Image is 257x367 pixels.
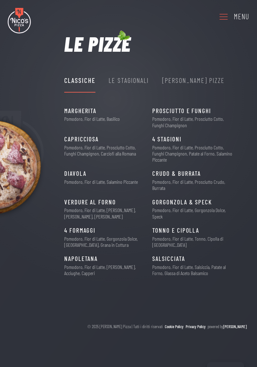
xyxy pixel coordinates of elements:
[64,144,145,157] p: Pomodoro, Fior di Latte, Prosciutto Cotto, Funghi Champignon, Carciofi alla Romana
[64,226,95,236] span: 4 Formaggi
[218,8,249,25] a: Menu
[64,33,131,54] h1: Le pizze
[152,254,185,264] span: Salsicciata
[152,144,233,163] p: Pomodoro, Fior di Latte, Prosciutto Cotto, Funghi Champignon, Patate al Forno, Salamino Piccante
[87,323,163,330] div: © 2025 [PERSON_NAME] Pizza | Tutti i diritti riservati
[64,116,120,122] p: Pomodoro, Fior di Latte, Basilico
[64,179,138,185] p: Pomodoro, Fior di Latte, Salamino Piccante
[152,236,233,248] p: Pomodoro, Fior di Latte, Tonno, Cipolla di [GEOGRAPHIC_DATA]
[162,75,225,85] div: [PERSON_NAME] Pizze
[152,179,233,191] p: Pomodoro, Fior di Latte, Prosciutto Crudo, Burrata
[152,116,233,128] p: Pomodoro, Fior di Latte, Prosciutto Cotto, Funghi Champignon
[64,75,95,85] div: Classiche
[165,323,183,330] a: Cookie Policy
[152,134,181,144] span: 4 Stagioni
[64,134,99,144] span: Capricciosa
[64,197,116,207] span: Verdure al Forno
[152,264,233,276] p: Pomodoro, Fior di Latte, Salsiccia, Patate al Forno, Glassa di Aceto Balsamico
[223,324,247,329] a: [PERSON_NAME]
[152,106,211,116] span: Prosciutto e Funghi
[64,254,98,264] span: Napoletana
[8,8,31,33] img: Nico's Pizza Logo Colori
[152,169,201,179] span: CRUDO & BURRATA
[64,236,145,248] p: Pomodoro, Fior di Latte, Gorgonzola Dolce, [GEOGRAPHIC_DATA], Grana in Cottura
[152,197,212,207] span: Gorgonzola & Speck
[64,207,145,219] p: Pomodoro, Fior di Latte, [PERSON_NAME], [PERSON_NAME], [PERSON_NAME]
[64,106,96,116] span: Margherita
[186,323,206,330] a: Privacy Policy
[109,75,149,85] div: Le Stagionali
[152,226,199,236] span: Tonno e Cipolla
[234,11,249,22] div: Menu
[152,207,233,219] p: Pomodoro, Fior di Latte, Gorgonzola Dolce, Speck
[64,264,145,276] p: Pomodoro, Fior di Latte, [PERSON_NAME], Acciughe, Capperi
[208,323,247,330] div: powered by
[64,169,86,179] span: Diavola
